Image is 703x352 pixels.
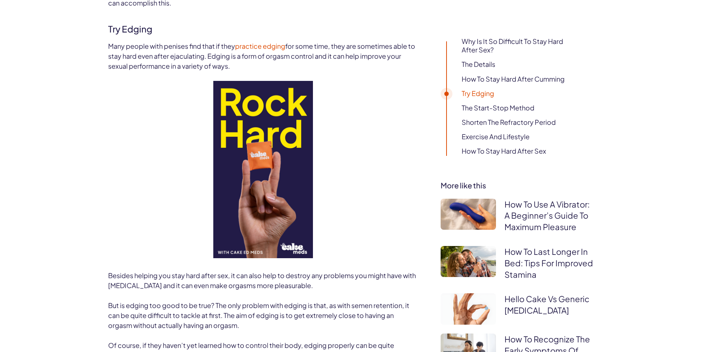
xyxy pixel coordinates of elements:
[108,301,409,329] span: But is edging too good to be true? The only problem with edging is that, as with semen retention,...
[504,246,593,280] a: How To Last Longer In Bed: Tips For Improved Stamina
[462,89,494,98] a: Try Edging
[108,18,418,35] h2: Try Edging
[235,42,285,50] a: practice edging
[504,199,590,232] a: How To Use A Vibrator: A Beginner’s Guide To Maximum Pleasure
[462,118,556,126] a: Shorten the Refractory Period
[462,37,570,54] a: Why Is It So Difficult to Stay Hard after Sex?
[462,133,530,141] a: Exercise and Lifestyle
[441,294,496,325] img: Generic Viagra
[108,42,415,70] span: for some time, they are sometimes able to stay hard even after ejaculating. Edging is a form of o...
[441,246,496,277] img: How To Last Longer In Bed
[504,294,589,316] a: Hello Cake vs Generic [MEDICAL_DATA]
[213,81,313,258] img: Rock Hard with Hello Cake ED Meds ad
[441,180,595,191] h3: More like this
[108,271,416,290] span: Besides helping you stay hard after sex, it can also help to destroy any problems you might have ...
[108,42,235,50] span: Many people with penises find that if they
[462,75,565,83] a: How to Stay Hard after Cumming
[462,147,546,156] a: How to Stay Hard after Sex
[462,103,534,112] a: The Start-Stop Method
[462,60,495,69] a: The Details
[441,199,496,230] img: How To Use A Vibrator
